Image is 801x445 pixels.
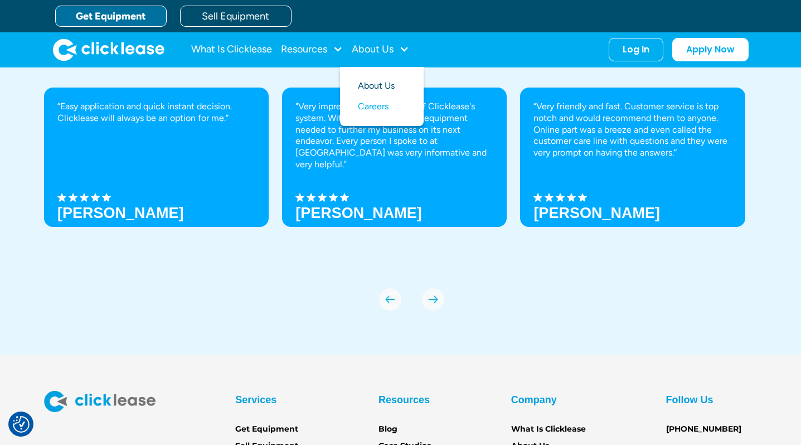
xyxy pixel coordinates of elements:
[235,391,276,409] div: Services
[295,193,304,202] img: Black star icon
[340,193,349,202] img: Black star icon
[102,193,111,202] img: Black star icon
[567,193,576,202] img: Black star icon
[666,423,741,436] a: [PHONE_NUMBER]
[422,288,444,311] div: next slide
[578,193,587,202] img: Black star icon
[57,205,184,221] h3: [PERSON_NAME]
[329,193,338,202] img: Black star icon
[318,193,327,202] img: Black star icon
[623,44,649,55] div: Log In
[57,101,255,124] p: “Easy application and quick instant decision. Clicklease will always be an option for me.”
[307,193,315,202] img: Black star icon
[511,391,557,409] div: Company
[53,38,164,61] img: Clicklease logo
[378,423,397,436] a: Blog
[91,193,100,202] img: Black star icon
[44,88,269,266] div: 1 of 8
[666,391,713,409] div: Follow Us
[282,88,507,266] div: 2 of 8
[44,391,156,412] img: Clicklease logo
[235,423,298,436] a: Get Equipment
[379,288,401,311] img: arrow Icon
[358,76,406,96] a: About Us
[55,6,167,27] a: Get Equipment
[533,193,542,202] img: Black star icon
[281,38,343,61] div: Resources
[13,416,30,433] img: Revisit consent button
[533,205,660,221] h3: [PERSON_NAME]
[422,288,444,311] img: arrow Icon
[69,193,77,202] img: Black star icon
[556,193,565,202] img: Black star icon
[352,38,409,61] div: About Us
[358,96,406,117] a: Careers
[53,38,164,61] a: home
[180,6,292,27] a: Sell Equipment
[340,67,424,126] nav: About Us
[545,193,554,202] img: Black star icon
[13,416,30,433] button: Consent Preferences
[511,423,586,436] a: What Is Clicklease
[44,88,758,311] div: carousel
[191,38,272,61] a: What Is Clicklease
[57,193,66,202] img: Black star icon
[672,38,749,61] a: Apply Now
[80,193,89,202] img: Black star icon
[295,205,422,221] strong: [PERSON_NAME]
[520,88,745,266] div: 3 of 8
[295,101,493,171] p: "Very impressed with the ease of Clicklease's system. Within 2 hours I had the equipment needed t...
[378,391,430,409] div: Resources
[533,101,731,159] p: “Very friendly and fast. Customer service is top notch and would recommend them to anyone. Online...
[379,288,401,311] div: previous slide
